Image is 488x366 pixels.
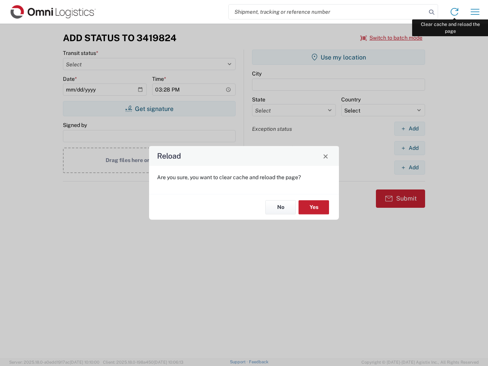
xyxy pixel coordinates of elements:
button: Yes [299,200,329,214]
input: Shipment, tracking or reference number [229,5,426,19]
button: Close [320,151,331,161]
p: Are you sure, you want to clear cache and reload the page? [157,174,331,181]
h4: Reload [157,151,181,162]
button: No [265,200,296,214]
